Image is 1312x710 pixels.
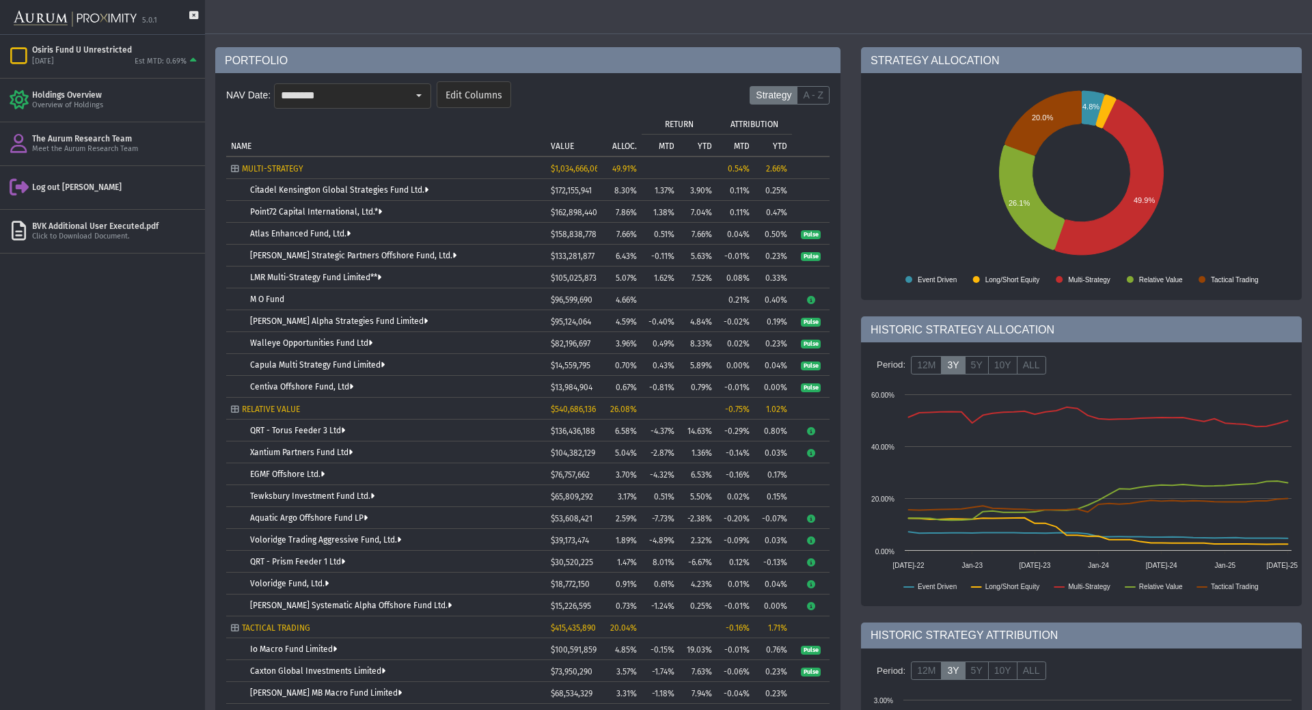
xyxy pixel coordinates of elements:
[871,659,911,683] div: Period:
[754,660,792,682] td: 0.23%
[754,595,792,616] td: 0.00%
[679,179,717,201] td: 3.90%
[135,57,187,67] div: Est MTD: 0.69%
[754,354,792,376] td: 0.04%
[801,666,821,676] a: Pulse
[801,318,821,327] span: Pulse
[754,223,792,245] td: 0.50%
[679,201,717,223] td: 7.04%
[616,339,637,349] span: 3.96%
[551,208,597,217] span: $162,898,440
[1211,276,1258,284] text: Tactical Trading
[893,562,925,569] text: [DATE]-22
[250,426,345,435] a: QRT - Torus Feeder 3 Ltd
[961,562,983,569] text: Jan-23
[551,689,592,698] span: $68,534,329
[250,360,385,370] a: Capula Multi Strategy Fund Limited
[665,120,694,129] p: RETURN
[717,485,754,507] td: 0.02%
[754,682,792,704] td: 0.23%
[679,420,717,441] td: 14.63%
[642,529,679,551] td: -4.89%
[717,245,754,267] td: -0.01%
[801,338,821,348] a: Pulse
[717,507,754,529] td: -0.20%
[32,144,200,154] div: Meet the Aurum Research Team
[14,3,137,34] img: Aurum-Proximity%20white.svg
[679,507,717,529] td: -2.38%
[1146,562,1177,569] text: [DATE]-24
[717,376,754,398] td: -0.01%
[250,666,385,676] a: Caxton Global Investments Limited
[1088,562,1109,569] text: Jan-24
[250,644,337,654] a: Io Macro Fund Limited
[610,405,637,414] span: 26.08%
[250,579,329,588] a: Voloridge Fund, Ltd.
[754,573,792,595] td: 0.04%
[551,536,589,545] span: $39,173,474
[717,573,754,595] td: 0.01%
[32,221,200,232] div: BVK Additional User Executed.pdf
[773,141,787,151] p: YTD
[551,579,590,589] span: $18,772,150
[965,356,989,375] label: 5Y
[717,310,754,332] td: -0.02%
[32,90,200,100] div: Holdings Overview
[679,485,717,507] td: 5.50%
[616,514,637,523] span: 2.59%
[616,579,637,589] span: 0.91%
[642,201,679,223] td: 1.38%
[551,141,574,151] p: VALUE
[250,316,428,326] a: [PERSON_NAME] Alpha Strategies Fund Limited
[801,644,821,654] a: Pulse
[679,529,717,551] td: 2.32%
[551,558,593,567] span: $30,520,225
[250,273,381,282] a: LMR Multi-Strategy Fund Limited**
[717,551,754,573] td: 0.12%
[679,223,717,245] td: 7.66%
[614,186,637,195] span: 8.30%
[226,83,274,107] div: NAV Date:
[616,470,637,480] span: 3.70%
[551,667,592,677] span: $73,950,290
[698,141,712,151] p: YTD
[551,164,603,174] span: $1,034,666,060
[437,81,511,108] dx-button: Edit Columns
[871,353,911,377] div: Period:
[642,485,679,507] td: 0.51%
[754,441,792,463] td: 0.03%
[551,383,592,392] span: $13,984,904
[941,356,965,375] label: 3Y
[32,133,200,144] div: The Aurum Research Team
[754,134,792,156] td: Column YTD
[801,383,821,393] span: Pulse
[754,201,792,223] td: 0.47%
[717,529,754,551] td: -0.09%
[250,535,401,545] a: Voloridge Trading Aggressive Fund, Ltd.
[679,551,717,573] td: -6.67%
[642,420,679,441] td: -4.37%
[1019,562,1050,569] text: [DATE]-23
[250,688,402,698] a: [PERSON_NAME] MB Macro Fund Limited
[861,316,1302,342] div: HISTORIC STRATEGY ALLOCATION
[871,495,894,503] text: 20.00%
[616,273,637,283] span: 5.07%
[1215,562,1236,569] text: Jan-25
[801,360,821,370] a: Pulse
[1134,196,1155,204] text: 49.9%
[754,376,792,398] td: 0.00%
[754,267,792,288] td: 0.33%
[759,405,787,414] div: 1.02%
[231,141,251,151] p: NAME
[722,405,750,414] div: -0.75%
[754,332,792,354] td: 0.23%
[861,623,1302,648] div: HISTORIC STRATEGY ATTRIBUTION
[616,601,637,611] span: 0.73%
[1068,583,1110,590] text: Multi-Strategy
[717,638,754,660] td: -0.01%
[617,558,637,567] span: 1.47%
[911,661,942,681] label: 12M
[616,295,637,305] span: 4.66%
[679,573,717,595] td: 4.23%
[754,529,792,551] td: 0.03%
